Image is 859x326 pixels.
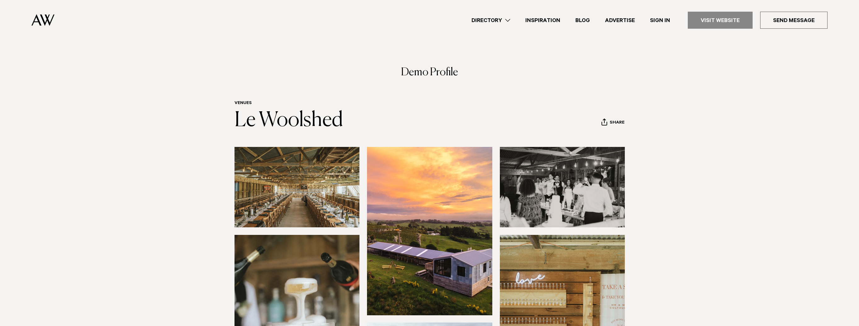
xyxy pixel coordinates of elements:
[235,110,343,131] a: Le Woolshed
[235,101,252,106] a: Venues
[642,16,678,25] a: Sign In
[568,16,597,25] a: Blog
[235,67,625,85] h3: Demo Profile
[518,16,568,25] a: Inspiration
[610,120,624,126] span: Share
[601,118,625,128] button: Share
[597,16,642,25] a: Advertise
[760,12,828,29] a: Send Message
[464,16,518,25] a: Directory
[31,14,54,26] img: Auckland Weddings Logo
